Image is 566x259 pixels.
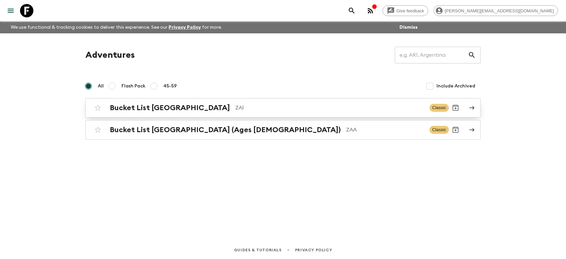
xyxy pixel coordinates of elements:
[295,246,332,254] a: Privacy Policy
[8,21,225,33] p: We use functional & tracking cookies to deliver this experience. See our for more.
[398,23,419,32] button: Dismiss
[430,126,449,134] span: Classic
[85,98,481,117] a: Bucket List [GEOGRAPHIC_DATA]ZA1ClassicArchive
[98,83,104,89] span: All
[110,103,230,112] h2: Bucket List [GEOGRAPHIC_DATA]
[449,101,462,114] button: Archive
[85,48,135,62] h1: Adventures
[234,246,282,254] a: Guides & Tutorials
[395,46,468,64] input: e.g. AR1, Argentina
[434,5,558,16] div: [PERSON_NAME][EMAIL_ADDRESS][DOMAIN_NAME]
[4,4,17,17] button: menu
[393,8,428,13] span: Give feedback
[345,4,358,17] button: search adventures
[382,5,428,16] a: Give feedback
[110,125,341,134] h2: Bucket List [GEOGRAPHIC_DATA] (Ages [DEMOGRAPHIC_DATA])
[346,126,424,134] p: ZAA
[169,25,201,30] a: Privacy Policy
[121,83,146,89] span: Flash Pack
[449,123,462,137] button: Archive
[441,8,558,13] span: [PERSON_NAME][EMAIL_ADDRESS][DOMAIN_NAME]
[430,104,449,112] span: Classic
[437,83,475,89] span: Include Archived
[85,120,481,140] a: Bucket List [GEOGRAPHIC_DATA] (Ages [DEMOGRAPHIC_DATA])ZAAClassicArchive
[235,104,424,112] p: ZA1
[163,83,177,89] span: 45-59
